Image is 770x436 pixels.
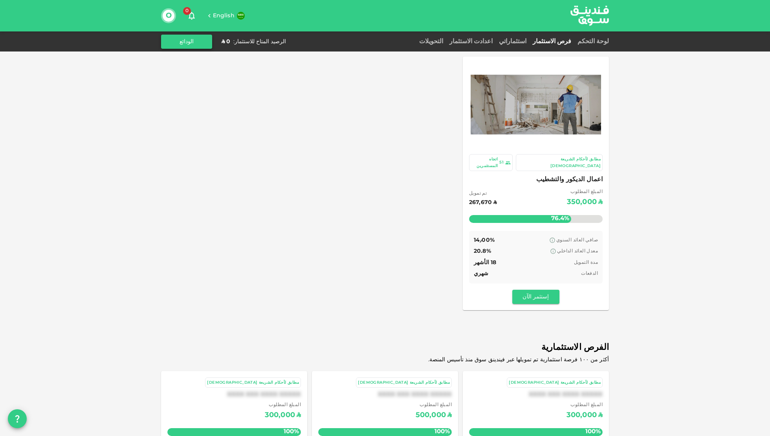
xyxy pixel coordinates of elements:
[474,260,496,265] span: 18 الأشهر
[581,271,598,276] span: الدفعات
[416,409,446,422] div: 500,000
[557,249,598,254] span: معدل العائد الداخلي
[474,237,495,243] span: 14٫00%
[318,391,452,398] div: XXXX XXX XXXX XXXXX
[471,75,601,134] img: Marketplace Logo
[183,7,191,15] span: 0
[416,401,452,409] span: المبلغ المطلوب
[570,0,609,31] a: logo
[163,10,174,22] button: O
[237,12,245,20] img: flag-sa.b9a346574cdc8950dd34b50780441f57.svg
[530,39,574,44] a: فرص الاستثمار
[474,271,489,276] span: شهري
[556,238,598,243] span: صافي العائد السنوي
[265,409,295,422] div: 300,000
[463,57,609,310] a: Marketplace Logo مطابق لأحكام الشريعة [DEMOGRAPHIC_DATA] 51اتجاه المستثمرين اعمال الديكور والتشطي...
[567,188,603,196] span: المبلغ المطلوب
[566,401,603,409] span: المبلغ المطلوب
[161,340,609,355] span: الفرص الاستثمارية
[518,156,601,169] div: مطابق لأحكام الشريعة [DEMOGRAPHIC_DATA]
[469,174,603,185] span: اعمال الديكور والتشطيب
[161,35,212,49] button: الودائع
[574,260,598,265] span: مدة التمويل
[358,379,450,386] div: مطابق لأحكام الشريعة [DEMOGRAPHIC_DATA]
[167,391,301,398] div: XXXX XXX XXXX XXXXX
[213,13,235,18] span: English
[446,39,496,44] a: اعدادت الاستثمار
[184,8,200,24] button: 0
[8,409,27,428] button: question
[471,156,498,169] div: اتجاه المستثمرين
[265,401,301,409] span: المبلغ المطلوب
[474,248,491,254] span: 20.8%
[222,38,230,46] div: ʢ 0
[574,39,609,44] a: لوحة التحكم
[416,39,446,44] a: التحويلات
[499,159,504,166] div: 51
[233,38,286,46] div: الرصيد المتاح للاستثمار :
[512,290,559,304] button: إستثمر الآن
[598,409,603,422] div: ʢ
[496,39,530,44] a: استثماراتي
[469,391,603,398] div: XXXX XXX XXXX XXXXX
[560,0,619,31] img: logo
[297,409,301,422] div: ʢ
[566,409,597,422] div: 300,000
[509,379,601,386] div: مطابق لأحكام الشريعة [DEMOGRAPHIC_DATA]
[469,190,497,198] span: تم تمويل
[207,379,299,386] div: مطابق لأحكام الشريعة [DEMOGRAPHIC_DATA]
[447,409,452,422] div: ʢ
[428,357,609,362] span: أكثر من ١٠٠ فرصة استثمارية تم تمويلها عبر فيندينق سوق منذ تأسيس المنصة.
